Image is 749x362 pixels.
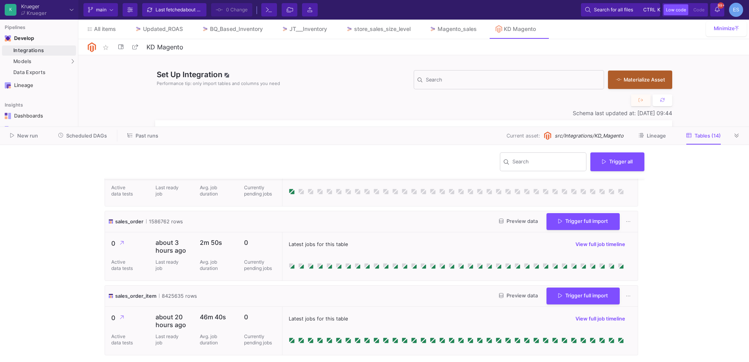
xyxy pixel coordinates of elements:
[664,4,688,15] button: Low code
[575,241,625,247] span: View full job timeline
[14,126,65,132] div: Widgets
[727,3,743,17] button: ES
[693,7,704,13] span: Code
[210,26,263,32] div: BQ_Based_Inventory
[157,80,280,87] span: Performance tip: only import tables and columns you need
[499,293,538,299] span: Preview data
[643,5,656,14] span: ctrl
[159,292,197,300] span: 8425635 rows
[507,132,540,139] span: Current asset:
[5,35,11,42] img: Navigation icon
[2,67,76,78] a: Data Exports
[289,26,327,32] div: JT___Inventory
[49,130,117,142] button: Scheduled DAGs
[493,215,544,228] button: Preview data
[546,213,620,230] button: Trigger full import
[426,78,600,84] input: Search for Tables, Columns, etc.
[5,4,16,16] div: K
[21,4,47,9] div: Krueger
[602,159,633,165] span: Trigger all
[83,3,118,16] button: main
[115,218,143,225] span: sales_order
[289,241,348,248] span: Latest jobs for this table
[94,26,116,32] span: All items
[156,259,179,271] p: Last ready job
[118,130,168,142] button: Past runs
[200,259,223,271] p: Avg. job duration
[66,133,107,139] span: Scheduled DAGs
[244,333,276,346] p: Currently pending jobs
[608,71,672,89] button: Materialize Asset
[558,293,608,299] span: Trigger full import
[111,259,135,271] p: Active data tests
[111,313,143,323] p: 0
[135,26,141,33] img: Tab icon
[13,69,74,76] div: Data Exports
[111,239,143,248] p: 0
[2,32,76,45] mat-expansion-panel-header: Navigation iconDevelop
[1,130,47,142] button: New run
[2,123,76,136] a: Navigation iconWidgets
[438,26,477,32] div: Magento_sales
[691,4,707,15] button: Code
[183,7,223,13] span: about 3 hours ago
[575,316,625,322] span: View full job timeline
[2,110,76,122] a: Navigation iconDashboards
[136,133,158,139] span: Past runs
[677,130,730,142] button: Tables (14)
[17,133,38,139] span: New run
[156,313,187,329] p: about 20 hours ago
[111,185,135,197] p: Active data tests
[5,126,11,132] img: Navigation icon
[14,113,65,119] div: Dashboards
[88,42,96,52] img: Logo
[569,313,631,325] button: View full job timeline
[346,26,353,33] img: Tab icon
[616,76,660,83] div: Materialize Asset
[657,5,660,14] span: k
[13,47,74,54] div: Integrations
[27,11,47,16] div: Krueger
[429,26,436,33] img: Tab icon
[710,3,724,16] button: 99+
[202,26,208,33] img: Tab icon
[647,133,666,139] span: Lineage
[200,333,223,346] p: Avg. job duration
[543,132,552,140] img: Magento via MySQL Amazon RDS
[155,110,672,116] div: Schema last updated at: [DATE] 09:44
[695,133,721,139] span: Tables (14)
[629,130,675,142] button: Lineage
[729,3,743,17] div: ES
[2,45,76,56] a: Integrations
[569,239,631,250] button: View full job timeline
[200,313,232,321] p: 46m 40s
[244,259,276,271] p: Currently pending jobs
[666,7,686,13] span: Low code
[289,315,348,322] span: Latest jobs for this table
[108,218,114,225] img: icon
[590,152,644,171] button: Trigger all
[14,82,65,89] div: Lineage
[244,239,276,246] p: 0
[555,132,624,139] span: src/Integrations/KD_Magento
[200,239,232,246] p: 2m 50s
[111,333,135,346] p: Active data tests
[155,69,414,90] div: Set Up Integration
[558,218,608,224] span: Trigger full import
[142,3,206,16] button: Last fetchedabout 3 hours ago
[5,113,11,119] img: Navigation icon
[499,218,538,224] span: Preview data
[156,4,203,16] div: Last fetched
[504,26,536,32] div: KD Magento
[282,26,288,33] img: Tab icon
[718,2,724,9] span: 99+
[115,292,156,300] span: sales_order_item
[156,239,187,254] p: about 3 hours ago
[2,79,76,92] a: Navigation iconLineage
[493,290,544,302] button: Preview data
[14,35,26,42] div: Develop
[5,82,11,89] img: Navigation icon
[13,58,32,65] span: Models
[244,313,276,321] p: 0
[143,26,183,32] div: Updated_ROAS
